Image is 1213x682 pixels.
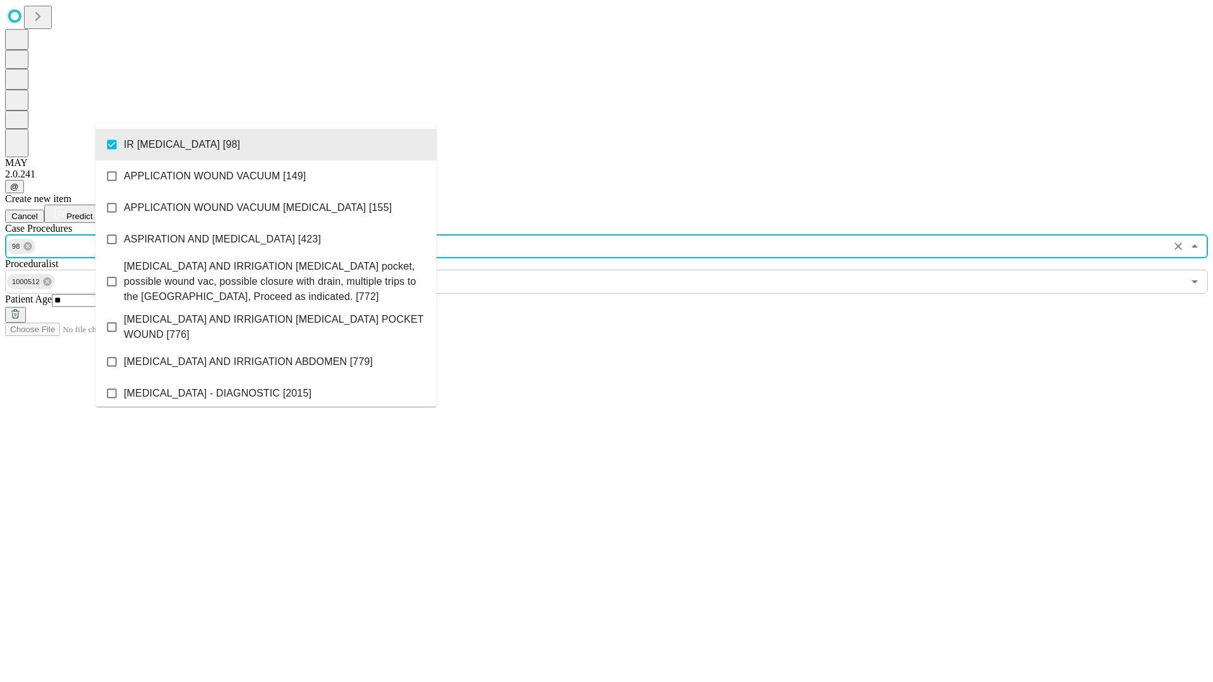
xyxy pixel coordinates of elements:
[7,274,55,289] div: 1000512
[10,182,19,191] span: @
[124,259,426,304] span: [MEDICAL_DATA] AND IRRIGATION [MEDICAL_DATA] pocket, possible wound vac, possible closure with dr...
[5,223,72,234] span: Scheduled Procedure
[124,169,306,184] span: APPLICATION WOUND VACUUM [149]
[124,312,426,342] span: [MEDICAL_DATA] AND IRRIGATION [MEDICAL_DATA] POCKET WOUND [776]
[124,232,321,247] span: ASPIRATION AND [MEDICAL_DATA] [423]
[7,275,45,289] span: 1000512
[5,180,24,193] button: @
[1186,237,1204,255] button: Close
[124,386,311,401] span: [MEDICAL_DATA] - DIAGNOSTIC [2015]
[5,169,1208,180] div: 2.0.241
[124,137,240,152] span: IR [MEDICAL_DATA] [98]
[124,354,373,369] span: [MEDICAL_DATA] AND IRRIGATION ABDOMEN [779]
[1169,237,1187,255] button: Clear
[44,205,102,223] button: Predict
[7,239,25,254] span: 98
[7,239,35,254] div: 98
[5,258,58,269] span: Proceduralist
[5,294,52,304] span: Patient Age
[5,193,71,204] span: Create new item
[5,157,1208,169] div: MAY
[124,200,392,215] span: APPLICATION WOUND VACUUM [MEDICAL_DATA] [155]
[11,212,38,221] span: Cancel
[5,210,44,223] button: Cancel
[1186,273,1204,290] button: Open
[66,212,92,221] span: Predict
